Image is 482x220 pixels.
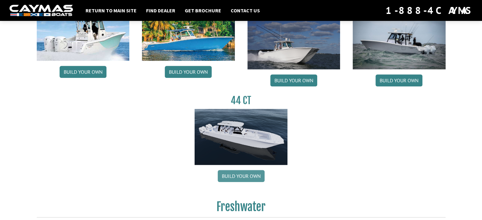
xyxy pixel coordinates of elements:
a: Find Dealer [143,6,178,15]
a: Contact Us [228,6,263,15]
a: Build your own [376,74,422,86]
h3: 44 CT [195,95,287,106]
img: 44ct_background.png [195,109,287,165]
img: 30_CT_photo_shoot_for_caymas_connect.jpg [353,8,446,69]
img: white-logo-c9c8dbefe5ff5ceceb0f0178aa75bf4bb51f6bca0971e226c86eb53dfe498488.png [10,5,73,16]
a: Build your own [270,74,317,86]
div: 1-888-4CAYMAS [386,3,472,17]
a: Get Brochure [182,6,224,15]
img: 401CC_thumb.pg.jpg [142,8,235,61]
img: Caymas_34_CT_pic_1.jpg [247,8,340,69]
a: Build your own [165,66,212,78]
a: Build your own [60,66,106,78]
img: 341CC-thumbjpg.jpg [37,8,130,61]
a: Return to main site [82,6,140,15]
a: Build your own [218,170,265,182]
h2: Freshwater [37,200,446,217]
